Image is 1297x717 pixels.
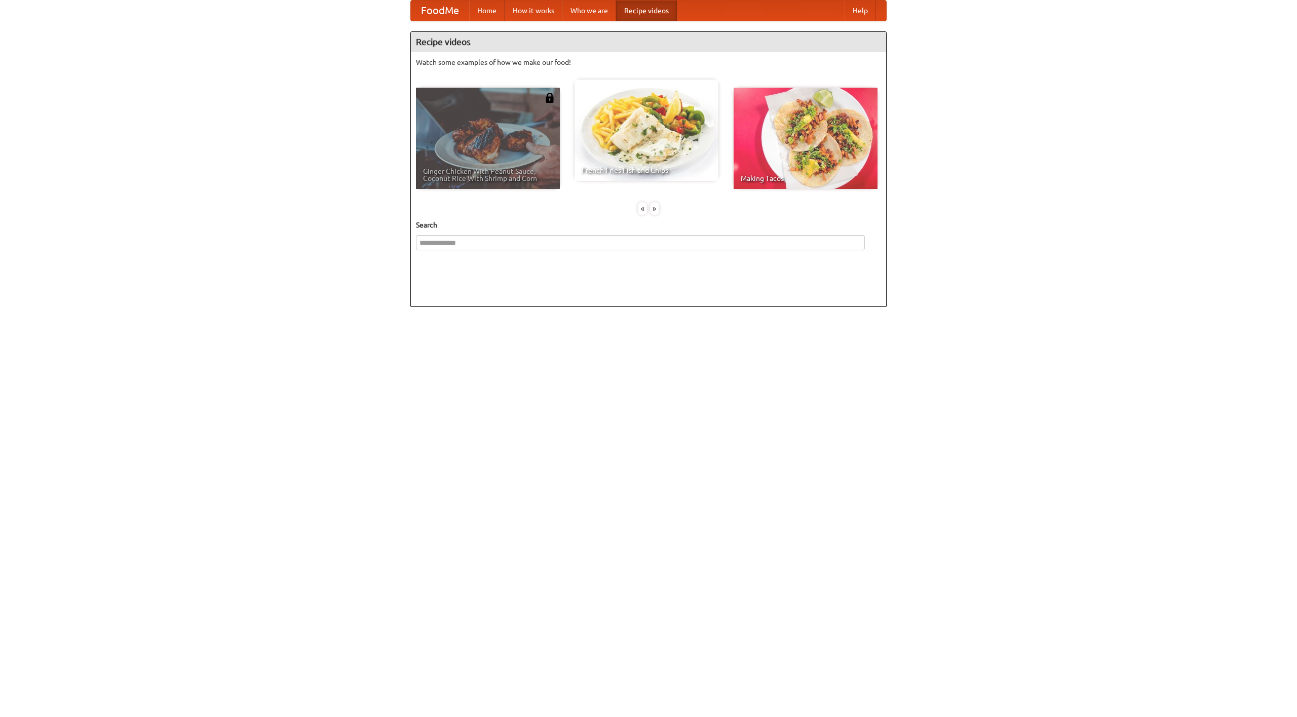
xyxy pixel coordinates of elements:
a: Recipe videos [616,1,677,21]
a: Help [845,1,876,21]
a: Who we are [562,1,616,21]
h4: Recipe videos [411,32,886,52]
p: Watch some examples of how we make our food! [416,57,881,67]
div: » [650,202,659,215]
a: Making Tacos [734,88,878,189]
h5: Search [416,220,881,230]
a: Home [469,1,505,21]
a: FoodMe [411,1,469,21]
span: French Fries Fish and Chips [582,167,711,174]
img: 483408.png [545,93,555,103]
div: « [638,202,647,215]
a: French Fries Fish and Chips [575,80,718,181]
a: How it works [505,1,562,21]
span: Making Tacos [741,175,870,182]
